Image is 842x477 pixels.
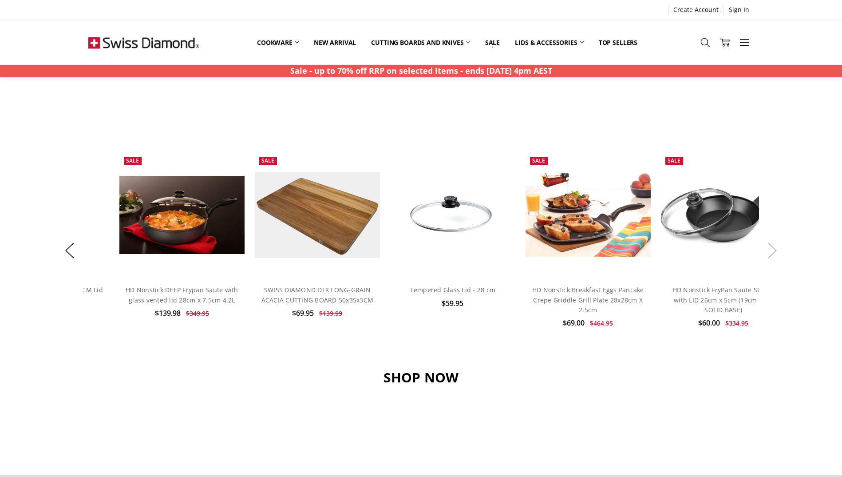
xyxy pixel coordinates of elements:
[255,172,380,258] img: SWISS DIAMOND DLX LONG-GRAIN ACACIA CUTTING BOARD 50x35x3CM
[290,65,552,76] strong: Sale - up to 70% off RRP on selected items - ends [DATE] 4pm AEST
[390,176,516,254] img: Tempered Glass Lid - 28 cm
[249,33,306,52] a: Cookware
[186,309,209,318] span: $349.95
[672,286,775,314] a: HD Nonstick FryPan Saute Stir fry with LID 26cm x 5cm (19cm FLAT SOLID BASE)
[126,286,238,304] a: HD Nonstick DEEP Frypan Saute with glass vented lid 28cm x 7.5cm 4.2L
[698,318,720,328] span: $60.00
[88,103,754,112] p: Fall In Love With Your Kitchen Again
[668,4,723,16] a: Create Account
[668,157,681,164] span: Sale
[61,237,79,264] button: Previous
[319,309,342,318] span: $139.99
[261,286,374,304] a: SWISS DIAMOND DLX LONG-GRAIN ACACIA CUTTING BOARD 50x35x3CM
[410,286,496,294] a: Tempered Glass Lid - 28 cm
[725,319,748,327] span: $334.95
[507,33,591,52] a: Lids & Accessories
[563,318,585,328] span: $69.00
[590,319,613,327] span: $464.95
[442,298,463,308] span: $59.95
[532,286,644,314] a: HD Nonstick Breakfast Eggs Pancake Crepe Griddle Grill Plate 28x28cm X 2.5cm
[255,152,380,278] a: SWISS DIAMOND DLX LONG-GRAIN ACACIA CUTTING BOARD 50x35x3CM
[763,237,781,264] button: Next
[661,152,787,278] a: HD Nonstick FryPan Saute Stir fry with LID 26cm x 5cm (19cm FLAT SOLID BASE)
[88,369,754,386] h3: SHOP NOW
[119,176,245,254] img: HD Nonstick DEEP Frypan Saute with glass vented lid 28cm x 7.5cm 4.2L
[88,20,199,65] img: Free Shipping On Every Order
[390,152,516,278] a: Tempered Glass Lid - 28 cm
[591,33,645,52] a: Top Sellers
[88,82,754,99] h2: BEST SELLERS
[306,33,364,52] a: New arrival
[661,186,787,243] img: HD Nonstick FryPan Saute Stir fry with LID 26cm x 5cm (19cm FLAT SOLID BASE)
[292,308,314,318] span: $69.95
[478,33,507,52] a: Sale
[526,173,651,257] img: HD Nonstick Breakfast Eggs Pancake Crepe Griddle Grill Plate 28x28cm X 2.5cm
[364,33,478,52] a: Cutting boards and knives
[724,4,754,16] a: Sign In
[262,157,275,164] span: Sale
[155,308,181,318] span: $139.98
[126,157,139,164] span: Sale
[533,157,546,164] span: Sale
[119,152,245,278] a: HD Nonstick DEEP Frypan Saute with glass vented lid 28cm x 7.5cm 4.2L
[526,152,651,278] a: HD Nonstick Breakfast Eggs Pancake Crepe Griddle Grill Plate 28x28cm X 2.5cm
